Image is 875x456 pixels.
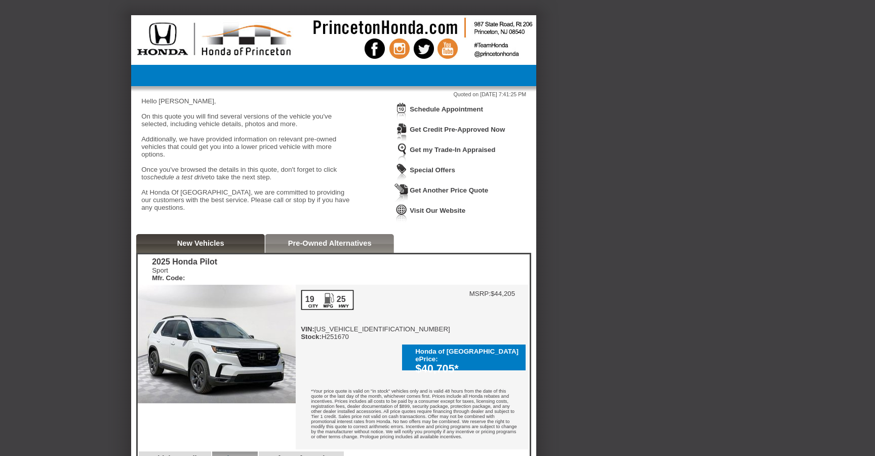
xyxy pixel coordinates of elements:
img: Icon_ScheduleAppointment.png [394,102,409,121]
div: 25 [336,295,346,304]
img: Icon_VisitWebsite.png [394,204,409,222]
a: Schedule Appointment [410,105,483,113]
b: Stock: [301,333,322,340]
img: Icon_TradeInAppraisal.png [394,143,409,162]
div: 2025 Honda Pilot [152,257,217,267]
div: $40,705* [415,363,521,375]
a: Pre-Owned Alternatives [288,239,372,247]
a: Get Credit Pre-Approved Now [410,126,505,133]
img: 2025 Honda Pilot [138,285,296,403]
a: Visit Our Website [410,207,465,214]
a: Special Offers [410,166,455,174]
a: Get Another Price Quote [410,186,488,194]
div: Sport [152,267,217,282]
div: Hello [PERSON_NAME], On this quote you will find several versions of the vehicle you've selected,... [141,97,354,219]
div: *Your price quote is valid on "in stock" vehicles only and is valid 48 hours from the date of thi... [296,381,529,449]
td: MSRP: [469,290,491,297]
img: Icon_GetQuote.png [394,183,409,202]
em: schedule a test drive [147,173,209,181]
div: Honda of [GEOGRAPHIC_DATA] ePrice: [415,348,521,363]
b: VIN: [301,325,314,333]
div: [US_VEHICLE_IDENTIFICATION_NUMBER] H251670 [301,290,450,340]
td: $44,205 [491,290,515,297]
div: Quoted on [DATE] 7:41:25 PM [141,91,526,97]
img: Icon_WeeklySpecials.png [394,163,409,182]
a: New Vehicles [177,239,224,247]
a: Get my Trade-In Appraised [410,146,495,154]
img: Icon_CreditApproval.png [394,123,409,141]
b: Mfr. Code: [152,274,185,282]
div: 19 [304,295,315,304]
